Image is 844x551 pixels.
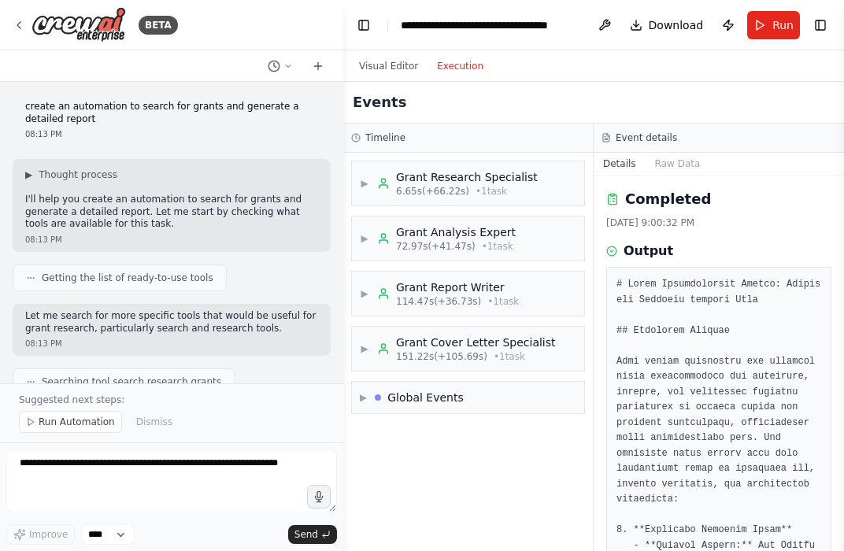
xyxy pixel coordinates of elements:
[360,287,369,300] span: ▶
[624,242,673,261] h3: Output
[128,411,180,433] button: Dismiss
[139,16,178,35] div: BETA
[809,14,831,36] button: Show right sidebar
[29,528,68,541] span: Improve
[360,342,369,355] span: ▶
[360,232,369,245] span: ▶
[396,295,481,308] span: 114.47s (+36.73s)
[19,394,324,406] p: Suggested next steps:
[396,224,516,240] div: Grant Analysis Expert
[365,131,405,144] h3: Timeline
[616,131,677,144] h3: Event details
[261,57,299,76] button: Switch to previous chat
[25,101,318,125] p: create an automation to search for grants and generate a detailed report
[39,168,117,181] span: Thought process
[19,411,122,433] button: Run Automation
[396,240,476,253] span: 72.97s (+41.47s)
[25,194,318,231] p: I'll help you create an automation to search for grants and generate a detailed report. Let me st...
[387,390,464,405] div: Global Events
[42,272,213,284] span: Getting the list of ready-to-use tools
[25,168,32,181] span: ▶
[594,153,646,175] button: Details
[396,279,519,295] div: Grant Report Writer
[31,7,126,43] img: Logo
[353,91,406,113] h2: Events
[747,11,800,39] button: Run
[294,528,318,541] span: Send
[396,335,556,350] div: Grant Cover Letter Specialist
[39,416,115,428] span: Run Automation
[360,177,369,190] span: ▶
[772,17,794,33] span: Run
[42,375,221,388] span: Searching tool search research grants
[606,216,831,229] div: [DATE] 9:00:32 PM
[25,310,318,335] p: Let me search for more specific tools that would be useful for grant research, particularly searc...
[305,57,331,76] button: Start a new chat
[25,168,117,181] button: ▶Thought process
[6,524,75,545] button: Improve
[350,57,428,76] button: Visual Editor
[288,525,337,544] button: Send
[625,188,711,210] h2: Completed
[494,350,525,363] span: • 1 task
[476,185,507,198] span: • 1 task
[25,128,318,140] div: 08:13 PM
[624,11,710,39] button: Download
[307,485,331,508] button: Click to speak your automation idea
[649,17,704,33] span: Download
[482,240,513,253] span: • 1 task
[25,234,318,246] div: 08:13 PM
[396,185,469,198] span: 6.65s (+66.22s)
[136,416,172,428] span: Dismiss
[396,169,538,185] div: Grant Research Specialist
[396,350,487,363] span: 151.22s (+105.69s)
[401,17,548,33] nav: breadcrumb
[353,14,375,36] button: Hide left sidebar
[360,391,367,404] span: ▶
[25,338,318,349] div: 08:13 PM
[646,153,710,175] button: Raw Data
[428,57,493,76] button: Execution
[487,295,519,308] span: • 1 task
